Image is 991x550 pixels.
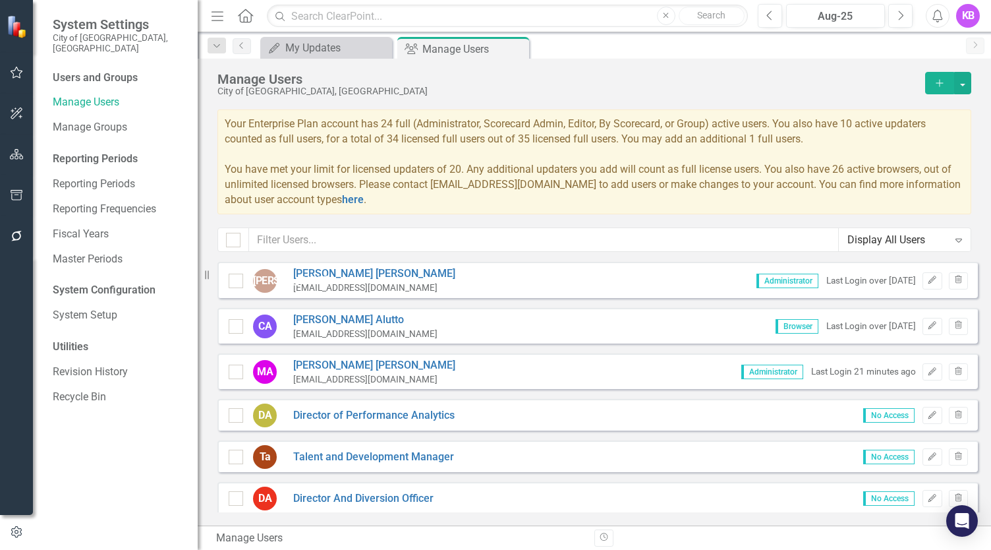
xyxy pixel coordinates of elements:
a: Fiscal Years [53,227,184,242]
span: Administrator [741,365,803,379]
small: City of [GEOGRAPHIC_DATA], [GEOGRAPHIC_DATA] [53,32,184,54]
img: ClearPoint Strategy [7,15,30,38]
a: here [342,193,364,206]
div: DA [253,404,277,427]
a: My Updates [264,40,389,56]
a: Director of Performance Analytics [293,408,455,423]
div: Display All Users [847,233,948,248]
a: Reporting Frequencies [53,202,184,217]
div: Manage Users [422,41,526,57]
a: [PERSON_NAME] Alutto [293,313,438,328]
div: Open Intercom Messenger [946,505,978,537]
a: Revision History [53,365,184,380]
a: Manage Groups [53,120,184,135]
div: Utilities [53,340,184,355]
a: Director And Diversion Officer [293,491,434,506]
a: [PERSON_NAME] [PERSON_NAME] [293,358,455,373]
input: Filter Users... [248,228,839,252]
a: Manage Users [53,95,184,110]
a: Talent and Development Manager [293,450,454,465]
div: My Updates [285,40,389,56]
div: [EMAIL_ADDRESS][DOMAIN_NAME] [293,328,438,340]
div: Manage Users [217,72,919,86]
div: [PERSON_NAME] [253,269,277,293]
button: Search [679,7,745,25]
span: No Access [863,408,915,423]
a: Reporting Periods [53,177,184,192]
div: Manage Users [216,531,584,546]
a: Master Periods [53,252,184,267]
div: City of [GEOGRAPHIC_DATA], [GEOGRAPHIC_DATA] [217,86,919,96]
span: Browser [776,319,818,334]
span: No Access [863,450,915,464]
span: Search [697,10,725,20]
button: Aug-25 [786,4,885,28]
div: System Configuration [53,283,184,298]
div: Last Login 21 minutes ago [811,365,916,378]
div: Last Login over [DATE] [826,320,916,332]
a: System Setup [53,308,184,323]
div: [EMAIL_ADDRESS][DOMAIN_NAME] [293,373,455,386]
div: Last Login over [DATE] [826,274,916,287]
div: Users and Groups [53,71,184,86]
span: System Settings [53,16,184,32]
a: Recycle Bin [53,390,184,405]
div: [EMAIL_ADDRESS][DOMAIN_NAME] [293,282,455,294]
span: Administrator [756,274,818,288]
div: Ta [253,445,277,469]
a: [PERSON_NAME] [PERSON_NAME] [293,266,455,282]
div: Aug-25 [791,9,880,24]
div: Reporting Periods [53,152,184,167]
span: No Access [863,491,915,506]
div: DA [253,487,277,510]
div: CA [253,315,277,338]
input: Search ClearPoint... [267,5,748,28]
div: MA [253,360,277,384]
button: KB [956,4,980,28]
span: Your Enterprise Plan account has 24 full (Administrator, Scorecard Admin, Editor, By Scorecard, o... [225,117,961,205]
